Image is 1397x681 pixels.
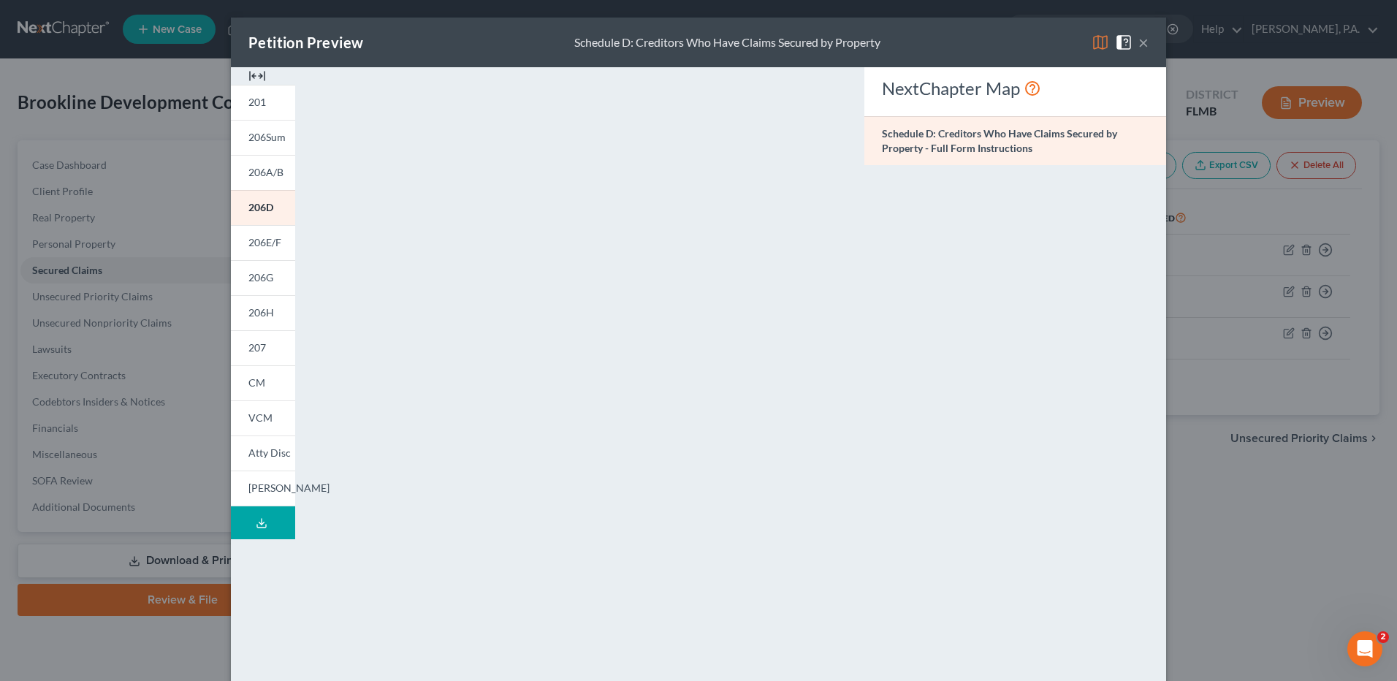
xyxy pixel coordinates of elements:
img: expand-e0f6d898513216a626fdd78e52531dac95497ffd26381d4c15ee2fc46db09dca.svg [248,67,266,85]
span: 206G [248,271,273,284]
a: [PERSON_NAME] [231,471,295,506]
a: 207 [231,330,295,365]
span: CM [248,376,265,389]
span: [PERSON_NAME] [248,482,330,494]
a: 206A/B [231,155,295,190]
span: 206A/B [248,166,283,178]
a: 206H [231,295,295,330]
iframe: Intercom live chat [1347,631,1382,666]
a: VCM [231,400,295,435]
div: Petition Preview [248,32,363,53]
span: 2 [1377,631,1389,643]
a: 206D [231,190,295,225]
a: 206Sum [231,120,295,155]
span: Atty Disc [248,446,291,459]
a: CM [231,365,295,400]
div: NextChapter Map [882,77,1149,100]
img: map-eea8200ae884c6f1103ae1953ef3d486a96c86aabb227e865a55264e3737af1f.svg [1092,34,1109,51]
strong: Schedule D: Creditors Who Have Claims Secured by Property - Full Form Instructions [882,127,1117,154]
span: 207 [248,341,266,354]
a: 206E/F [231,225,295,260]
span: 206H [248,306,274,319]
div: Schedule D: Creditors Who Have Claims Secured by Property [574,34,880,51]
span: 206E/F [248,236,281,248]
img: help-close-5ba153eb36485ed6c1ea00a893f15db1cb9b99d6cae46e1a8edb6c62d00a1a76.svg [1115,34,1133,51]
span: 206Sum [248,131,286,143]
a: Atty Disc [231,435,295,471]
span: 206D [248,201,273,213]
a: 206G [231,260,295,295]
span: 201 [248,96,266,108]
button: × [1138,34,1149,51]
span: VCM [248,411,273,424]
a: 201 [231,85,295,120]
